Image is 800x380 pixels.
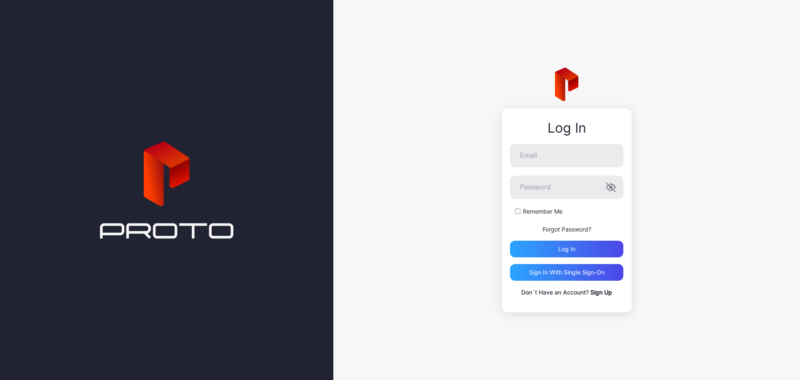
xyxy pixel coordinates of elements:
input: Password [510,176,623,199]
button: Sign in With Single Sign-On [510,264,623,281]
div: Log In [510,121,623,136]
input: Email [510,144,623,167]
div: Log in [558,246,575,252]
label: Remember Me [523,207,562,216]
a: Sign Up [590,289,612,296]
p: Don`t Have an Account? [510,287,623,297]
div: Sign in With Single Sign-On [529,269,605,276]
button: Log in [510,241,623,257]
a: Forgot Password? [542,226,591,233]
button: Password [606,182,616,192]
